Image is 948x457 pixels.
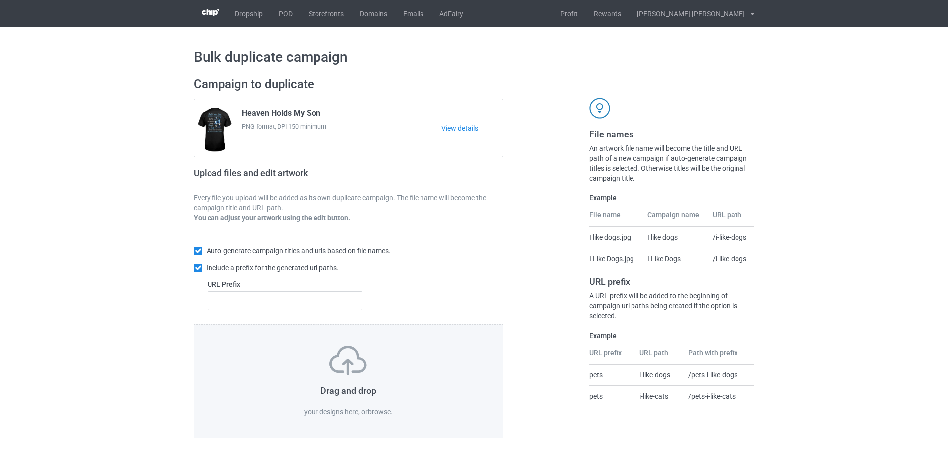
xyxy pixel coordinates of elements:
td: /pets-i-like-dogs [683,365,754,385]
div: An artwork file name will become the title and URL path of a new campaign if auto-generate campai... [589,143,754,183]
b: You can adjust your artwork using the edit button. [194,214,350,222]
img: svg+xml;base64,PD94bWwgdmVyc2lvbj0iMS4wIiBlbmNvZGluZz0iVVRGLTgiPz4KPHN2ZyB3aWR0aD0iNzVweCIgaGVpZ2... [329,346,367,375]
h2: Upload files and edit artwork [194,168,379,186]
td: /pets-i-like-cats [683,385,754,407]
th: File name [589,210,641,227]
th: Path with prefix [683,348,754,365]
h1: Bulk duplicate campaign [194,48,754,66]
h3: File names [589,128,754,140]
label: Example [589,331,754,341]
td: I like dogs [642,227,708,248]
td: /i-like-dogs [707,248,754,269]
td: /i-like-dogs [707,227,754,248]
img: 3d383065fc803cdd16c62507c020ddf8.png [202,9,219,16]
a: View details [441,123,503,133]
th: URL prefix [589,348,634,365]
th: URL path [707,210,754,227]
h3: URL prefix [589,276,754,287]
td: i-like-dogs [634,365,683,385]
span: . [391,408,393,416]
th: Campaign name [642,210,708,227]
td: I Like Dogs.jpg [589,248,641,269]
label: URL Prefix [208,279,362,289]
div: A URL prefix will be added to the beginning of campaign url paths being created if the option is ... [589,291,754,321]
h2: Campaign to duplicate [194,77,503,92]
span: PNG format, DPI 150 minimum [242,122,441,132]
h3: Drag and drop [215,385,482,396]
td: I Like Dogs [642,248,708,269]
td: pets [589,365,634,385]
label: Example [589,193,754,203]
td: I like dogs.jpg [589,227,641,248]
td: pets [589,385,634,407]
span: Heaven Holds My Son [242,108,320,122]
span: Auto-generate campaign titles and urls based on file names. [207,247,391,255]
span: Include a prefix for the generated url paths. [207,264,339,272]
div: [PERSON_NAME] [PERSON_NAME] [629,1,745,26]
th: URL path [634,348,683,365]
p: Every file you upload will be added as its own duplicate campaign. The file name will become the ... [194,193,503,213]
td: i-like-cats [634,385,683,407]
span: your designs here, or [304,408,368,416]
img: svg+xml;base64,PD94bWwgdmVyc2lvbj0iMS4wIiBlbmNvZGluZz0iVVRGLTgiPz4KPHN2ZyB3aWR0aD0iNDJweCIgaGVpZ2... [589,98,610,119]
label: browse [368,408,391,416]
